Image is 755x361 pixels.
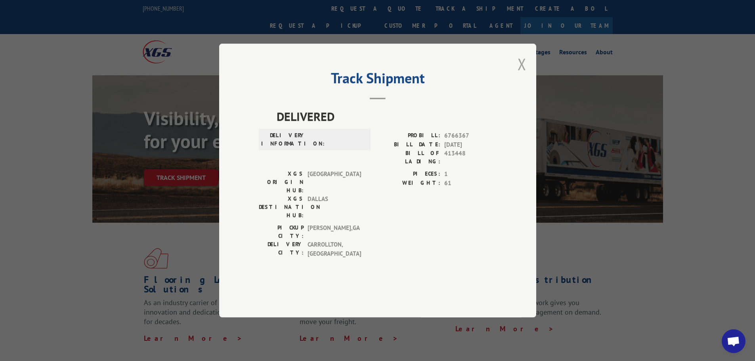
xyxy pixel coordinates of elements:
span: 413448 [444,149,497,166]
label: BILL OF LADING: [378,149,440,166]
label: WEIGHT: [378,179,440,188]
label: PIECES: [378,170,440,179]
label: XGS ORIGIN HUB: [259,170,304,195]
label: DELIVERY CITY: [259,240,304,258]
span: DALLAS [308,195,361,220]
span: DELIVERED [277,107,497,125]
span: [DATE] [444,140,497,149]
label: PROBILL: [378,131,440,140]
span: CARROLLTON , [GEOGRAPHIC_DATA] [308,240,361,258]
button: Close modal [518,53,526,74]
span: [PERSON_NAME] , GA [308,223,361,240]
span: [GEOGRAPHIC_DATA] [308,170,361,195]
label: BILL DATE: [378,140,440,149]
span: 6766367 [444,131,497,140]
h2: Track Shipment [259,73,497,88]
label: DELIVERY INFORMATION: [261,131,306,148]
label: XGS DESTINATION HUB: [259,195,304,220]
a: Open chat [722,329,745,353]
label: PICKUP CITY: [259,223,304,240]
span: 1 [444,170,497,179]
span: 61 [444,179,497,188]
